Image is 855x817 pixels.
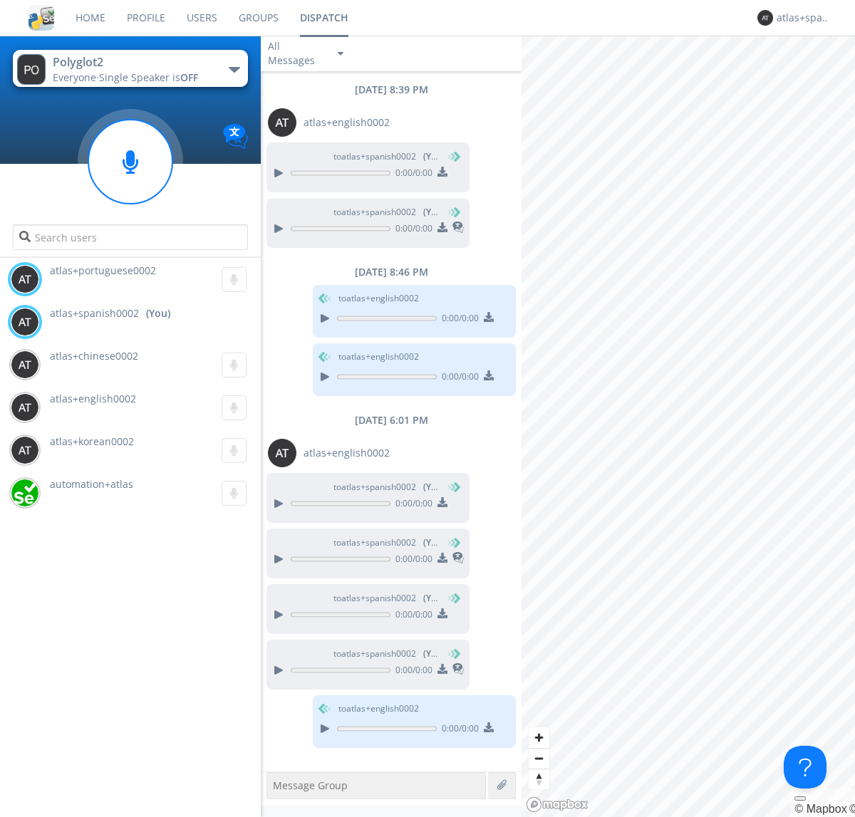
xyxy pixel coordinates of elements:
img: download media button [437,553,447,563]
img: download media button [484,722,494,732]
span: 0:00 / 0:00 [390,222,432,238]
span: to atlas+english0002 [338,292,419,305]
img: 373638.png [11,393,39,422]
img: 373638.png [17,54,46,85]
span: atlas+korean0002 [50,434,134,448]
iframe: Toggle Customer Support [784,746,826,789]
span: atlas+english0002 [304,115,390,130]
div: All Messages [268,39,325,68]
img: caret-down-sm.svg [338,52,343,56]
span: atlas+chinese0002 [50,349,138,363]
span: (You) [423,206,445,218]
span: 0:00 / 0:00 [390,553,432,568]
div: (You) [146,306,170,321]
img: translated-message [452,222,464,233]
span: Zoom out [529,749,549,769]
div: [DATE] 8:46 PM [261,265,522,279]
button: Toggle attribution [794,796,806,801]
a: Mapbox [794,803,846,815]
img: download media button [437,497,447,507]
span: 0:00 / 0:00 [390,167,432,182]
span: 0:00 / 0:00 [437,312,479,328]
a: Mapbox logo [526,796,589,813]
span: to atlas+spanish0002 [333,150,440,163]
input: Search users [13,224,247,250]
span: to atlas+english0002 [338,702,419,715]
img: download media button [437,664,447,674]
button: Polyglot2Everyone·Single Speaker isOFF [13,50,247,87]
span: 0:00 / 0:00 [390,497,432,513]
span: atlas+english0002 [304,446,390,460]
span: (You) [423,592,445,604]
span: (You) [423,150,445,162]
img: translated-message [452,552,464,563]
button: Reset bearing to north [529,769,549,789]
img: 373638.png [11,308,39,336]
span: to atlas+spanish0002 [333,481,440,494]
span: (You) [423,481,445,493]
span: Single Speaker is [99,71,198,84]
img: download media button [437,167,447,177]
span: 0:00 / 0:00 [390,664,432,680]
div: atlas+spanish0002 [777,11,830,25]
img: 373638.png [11,436,39,464]
span: This is a translated message [452,661,464,680]
div: [DATE] 6:01 PM [261,413,522,427]
span: (You) [423,536,445,548]
span: 0:00 / 0:00 [437,722,479,738]
button: Zoom in [529,727,549,748]
span: to atlas+spanish0002 [333,536,440,549]
span: This is a translated message [452,219,464,238]
img: 373638.png [268,108,296,137]
span: to atlas+english0002 [338,350,419,363]
img: 373638.png [11,350,39,379]
img: 373638.png [11,265,39,293]
img: Translation enabled [223,124,248,149]
span: atlas+spanish0002 [50,306,139,321]
span: This is a translated message [452,550,464,568]
img: download media button [484,370,494,380]
img: 373638.png [757,10,773,26]
span: (You) [423,647,445,660]
div: [DATE] 8:39 PM [261,83,522,97]
img: download media button [437,608,447,618]
button: Zoom out [529,748,549,769]
img: translated-message [452,663,464,675]
span: atlas+portuguese0002 [50,264,156,277]
span: automation+atlas [50,477,133,491]
span: to atlas+spanish0002 [333,647,440,660]
span: 0:00 / 0:00 [437,370,479,386]
span: to atlas+spanish0002 [333,592,440,605]
div: Everyone · [53,71,213,85]
span: 0:00 / 0:00 [390,608,432,624]
span: OFF [180,71,198,84]
img: cddb5a64eb264b2086981ab96f4c1ba7 [28,5,54,31]
img: 373638.png [268,439,296,467]
img: d2d01cd9b4174d08988066c6d424eccd [11,479,39,507]
div: Polyglot2 [53,54,213,71]
span: to atlas+spanish0002 [333,206,440,219]
span: atlas+english0002 [50,392,136,405]
img: download media button [484,312,494,322]
img: download media button [437,222,447,232]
